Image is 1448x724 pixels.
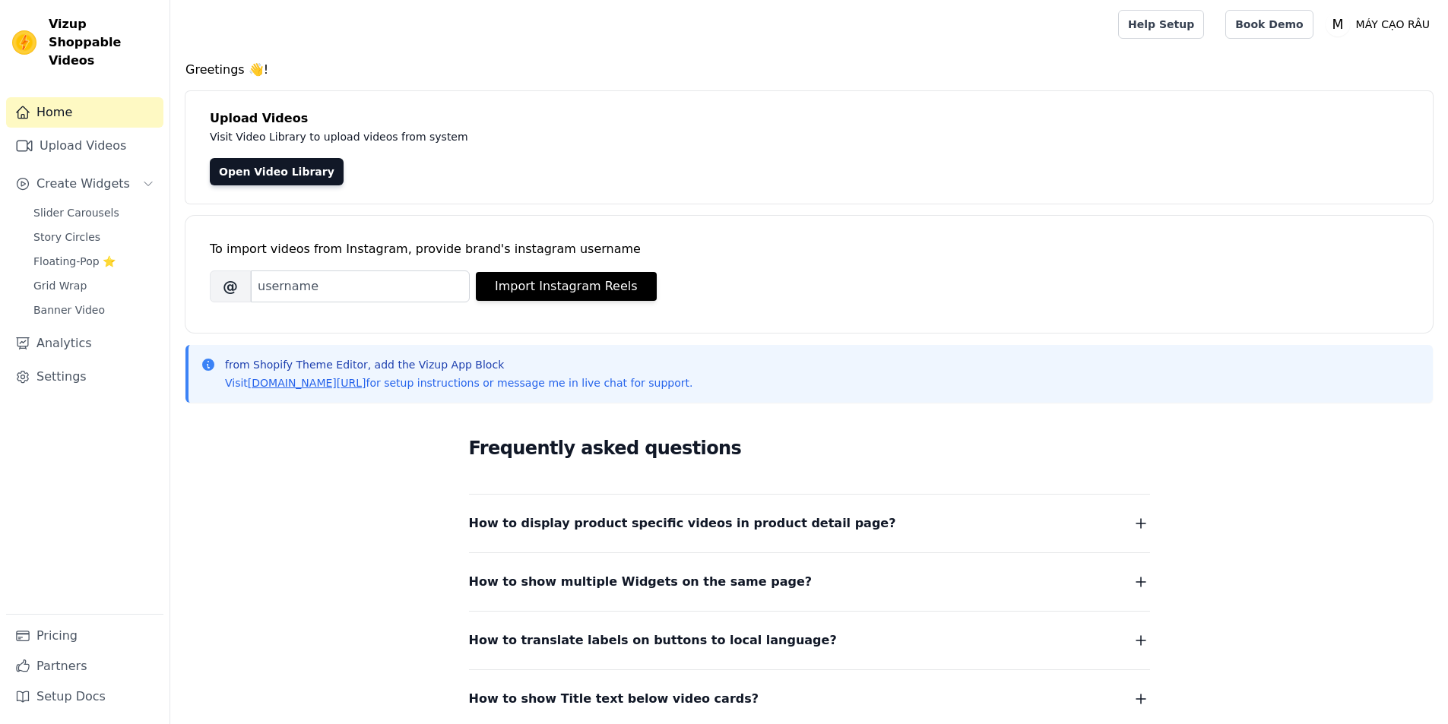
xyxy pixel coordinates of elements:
[6,621,163,651] a: Pricing
[24,226,163,248] a: Story Circles
[1118,10,1204,39] a: Help Setup
[210,128,891,146] p: Visit Video Library to upload videos from system
[6,328,163,359] a: Analytics
[469,513,1150,534] button: How to display product specific videos in product detail page?
[33,302,105,318] span: Banner Video
[33,205,119,220] span: Slider Carousels
[210,270,251,302] span: @
[210,109,1408,128] h4: Upload Videos
[36,175,130,193] span: Create Widgets
[24,299,163,321] a: Banner Video
[6,362,163,392] a: Settings
[33,254,116,269] span: Floating-Pop ⭐
[476,272,657,301] button: Import Instagram Reels
[185,61,1433,79] h4: Greetings 👋!
[33,229,100,245] span: Story Circles
[6,131,163,161] a: Upload Videos
[24,275,163,296] a: Grid Wrap
[225,357,692,372] p: from Shopify Theme Editor, add the Vizup App Block
[469,630,1150,651] button: How to translate labels on buttons to local language?
[469,571,1150,593] button: How to show multiple Widgets on the same page?
[1326,11,1436,38] button: M MÁY CẠO RÂU
[1350,11,1436,38] p: MÁY CẠO RÂU
[225,375,692,390] p: Visit for setup instructions or message me in live chat for support.
[469,630,837,651] span: How to translate labels on buttons to local language?
[210,240,1408,258] div: To import videos from Instagram, provide brand's instagram username
[6,681,163,712] a: Setup Docs
[1332,17,1343,32] text: M
[469,513,896,534] span: How to display product specific videos in product detail page?
[469,433,1150,463] h2: Frequently asked questions
[210,158,344,185] a: Open Video Library
[6,651,163,681] a: Partners
[12,30,36,55] img: Vizup
[33,278,87,293] span: Grid Wrap
[248,377,366,389] a: [DOMAIN_NAME][URL]
[24,251,163,272] a: Floating-Pop ⭐
[24,202,163,223] a: Slider Carousels
[251,270,470,302] input: username
[469,688,759,710] span: How to show Title text below video cards?
[1225,10,1313,39] a: Book Demo
[49,15,157,70] span: Vizup Shoppable Videos
[469,688,1150,710] button: How to show Title text below video cards?
[469,571,813,593] span: How to show multiple Widgets on the same page?
[6,169,163,199] button: Create Widgets
[6,97,163,128] a: Home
